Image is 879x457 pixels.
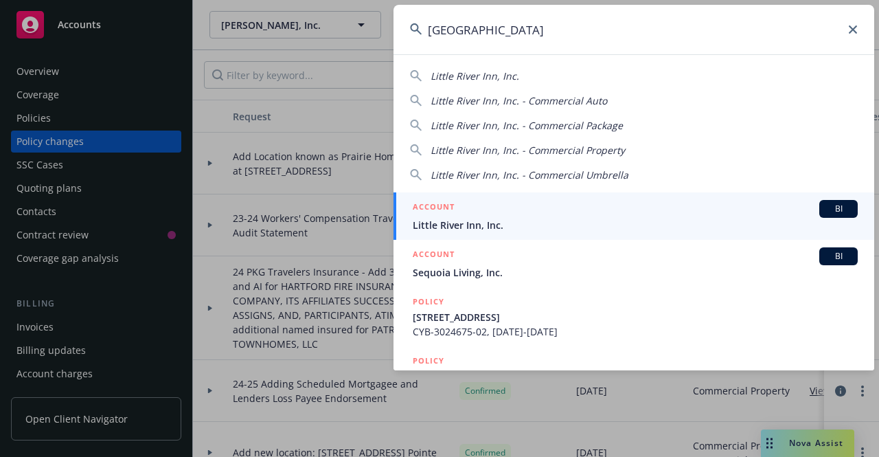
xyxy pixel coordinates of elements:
[413,295,444,309] h5: POLICY
[393,240,874,287] a: ACCOUNTBISequoia Living, Inc.
[431,119,623,132] span: Little River Inn, Inc. - Commercial Package
[413,200,455,216] h5: ACCOUNT
[431,94,607,107] span: Little River Inn, Inc. - Commercial Auto
[431,168,628,181] span: Little River Inn, Inc. - Commercial Umbrella
[825,203,852,215] span: BI
[825,250,852,263] span: BI
[393,5,874,54] input: Search...
[413,218,858,232] span: Little River Inn, Inc.
[413,310,858,324] span: [STREET_ADDRESS]
[413,265,858,280] span: Sequoia Living, Inc.
[413,369,858,383] span: Little River Inn, Inc. - Commercial Auto
[393,287,874,346] a: POLICY[STREET_ADDRESS]CYB-3024675-02, [DATE]-[DATE]
[413,247,455,264] h5: ACCOUNT
[393,192,874,240] a: ACCOUNTBILittle River Inn, Inc.
[413,354,444,368] h5: POLICY
[393,346,874,405] a: POLICYLittle River Inn, Inc. - Commercial Auto
[431,144,625,157] span: Little River Inn, Inc. - Commercial Property
[431,69,519,82] span: Little River Inn, Inc.
[413,324,858,339] span: CYB-3024675-02, [DATE]-[DATE]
